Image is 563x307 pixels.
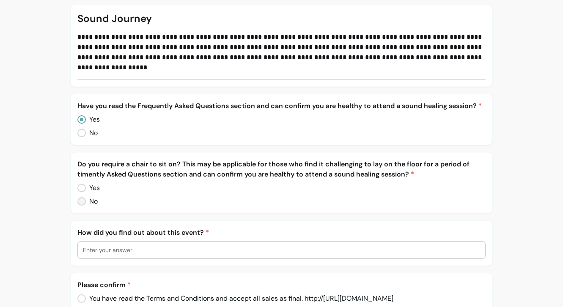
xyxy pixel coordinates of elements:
p: Sound Journey [77,12,485,25]
p: Please confirm [77,280,485,290]
p: How did you find out about this event? [77,228,485,238]
input: You have read the Terms and Conditions and accept all sales as final. http://[URL][DOMAIN_NAME] [77,290,492,307]
input: Yes [77,179,107,196]
input: Enter your answer [83,246,480,254]
input: No [77,193,105,210]
p: Have you read the Frequently Asked Questions section and can confirm you are healthy to attend a ... [77,101,485,111]
input: No [77,125,105,141]
input: Yes [77,111,107,128]
p: Do you require a chair to sit on? This may be applicable for those who find it challenging to lay... [77,159,485,179]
